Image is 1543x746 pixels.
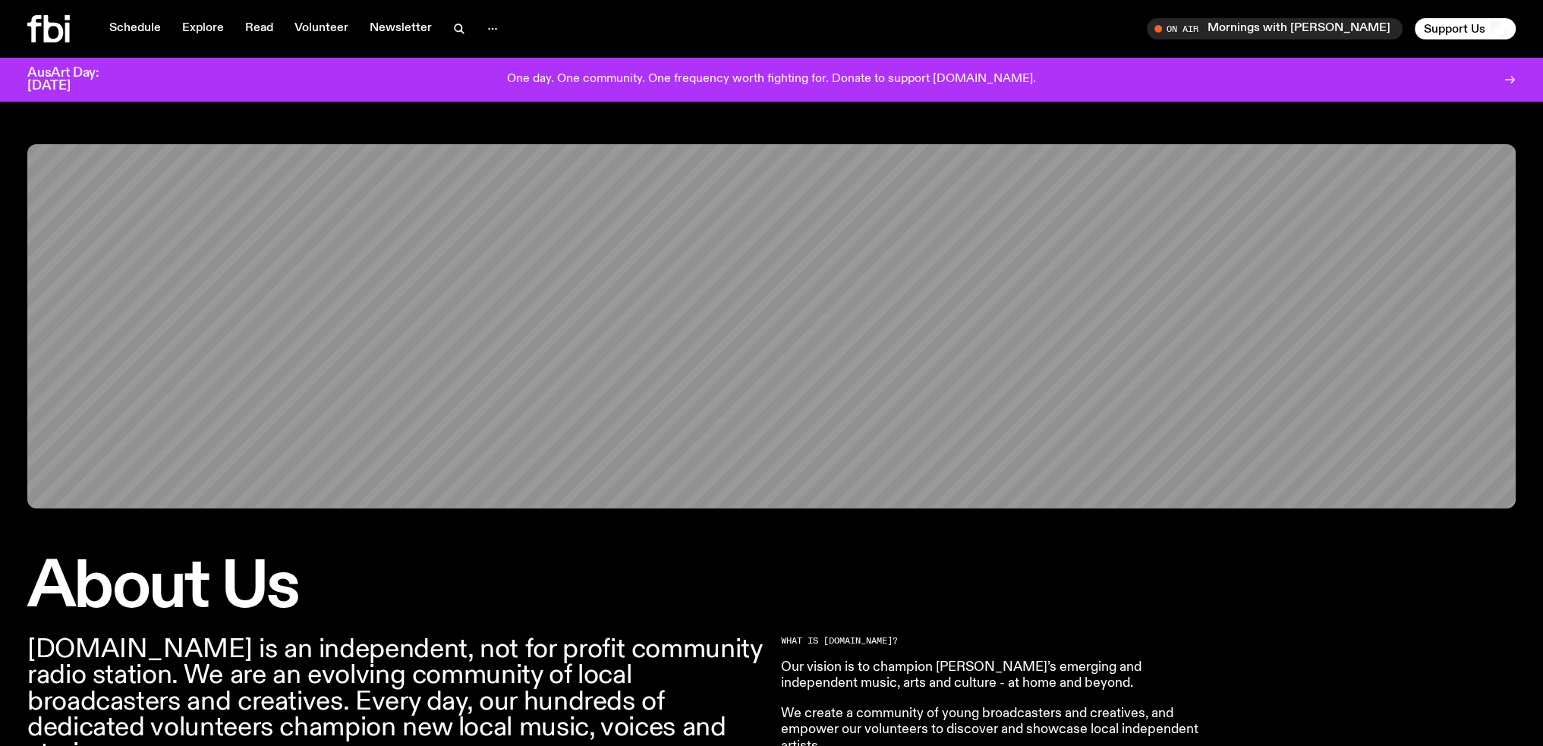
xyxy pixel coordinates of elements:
[27,67,124,93] h3: AusArt Day: [DATE]
[173,18,233,39] a: Explore
[27,557,763,619] h1: About Us
[1147,18,1403,39] button: On AirMornings with [PERSON_NAME]
[1415,18,1516,39] button: Support Us
[100,18,170,39] a: Schedule
[236,18,282,39] a: Read
[781,637,1218,645] h2: What is [DOMAIN_NAME]?
[361,18,441,39] a: Newsletter
[507,73,1036,87] p: One day. One community. One frequency worth fighting for. Donate to support [DOMAIN_NAME].
[285,18,357,39] a: Volunteer
[1424,22,1485,36] span: Support Us
[781,659,1218,692] p: Our vision is to champion [PERSON_NAME]’s emerging and independent music, arts and culture - at h...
